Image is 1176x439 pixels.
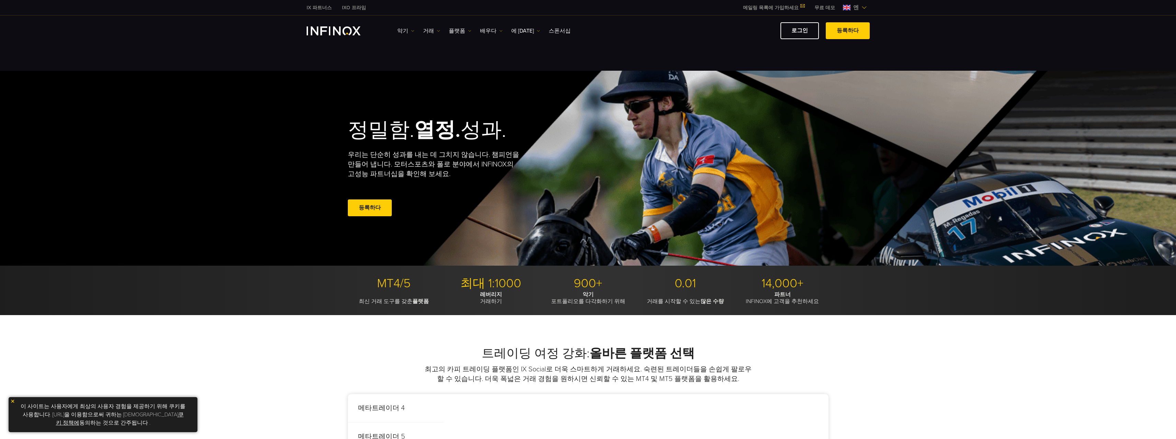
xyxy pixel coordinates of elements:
[700,298,724,305] font: 많은 수량
[738,5,809,11] a: 메일링 목록에 가입하세요
[647,298,700,305] font: 거래를 시작할 수 있는
[809,4,840,11] a: 인피녹스 메뉴
[549,27,571,34] font: 스폰서십
[337,4,371,11] a: 인피녹스
[583,291,594,298] font: 악기
[511,27,540,35] a: 에 [DATE]
[425,365,752,383] font: 최고의 카피 트레이딩 플랫폼인 IX Social로 더욱 스마트하게 거래하세요. 숙련된 트레이더들을 손쉽게 팔로우할 수 있습니다. 더욱 폭넓은 거래 경험을 원하시면 신뢰할 수 ...
[460,276,521,291] font: 최대 1:1000
[853,4,859,11] font: 엔
[21,403,185,418] font: 이 사이트는 사용자에게 최상의 사용자 경험을 제공하기 위해 쿠키를 사용합니다. [URL]을 이용함으로써 귀하는 [DEMOGRAPHIC_DATA]
[480,27,503,35] a: 배우다
[449,27,471,35] a: 플랫폼
[342,5,366,11] font: IXO 프라임
[762,276,803,291] font: 14,000+
[348,118,414,142] font: 정밀함.
[574,276,602,291] font: 900+
[814,5,835,11] font: 무료 데모
[480,27,496,34] font: 배우다
[359,204,381,211] font: 등록하다
[423,27,434,34] font: 거래
[348,199,392,216] a: 등록하다
[348,151,519,178] font: 우리는 단순히 성과를 내는 데 그치지 않습니다. 챔피언을 만들어 냅니다. 모터스포츠와 폴로 분야에서 INFINOX의 고성능 파트너십을 확인해 보세요.
[480,291,502,298] font: 레버리지
[10,399,15,404] img: 노란색 닫기 아이콘
[307,26,377,35] a: INFINOX 로고
[377,276,411,291] font: MT4/5
[746,298,819,305] font: INFINOX에 고객을 추천하세요
[449,27,465,34] font: 플랫폼
[414,118,460,142] font: 열정.
[675,276,696,291] font: 0.01
[837,27,859,34] font: 등록하다
[358,404,405,412] font: 메타트레이더 4
[549,27,571,35] a: 스폰서십
[780,22,819,39] a: 로그인
[774,291,791,298] font: 파트너
[397,27,414,35] a: 악기
[590,346,695,361] font: 올바른 플랫폼 선택
[460,118,506,142] font: 성과.
[480,298,502,305] font: 거래하기
[826,22,870,39] a: 등록하다
[359,298,412,305] font: 최신 거래 도구를 갖춘
[511,27,534,34] font: 에 [DATE]
[743,5,799,11] font: 메일링 목록에 가입하세요
[482,346,590,361] font: 트레이딩 여정 강화:
[551,298,625,305] font: 포트폴리오를 다각화하기 위해
[301,4,337,11] a: 인피녹스
[423,27,440,35] a: 거래
[412,298,429,305] font: 플랫폼
[307,5,332,11] font: IX 파트너스
[791,27,808,34] font: 로그인
[397,27,408,34] font: 악기
[79,419,150,426] font: 동의하는 것으로 간주됩니다 .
